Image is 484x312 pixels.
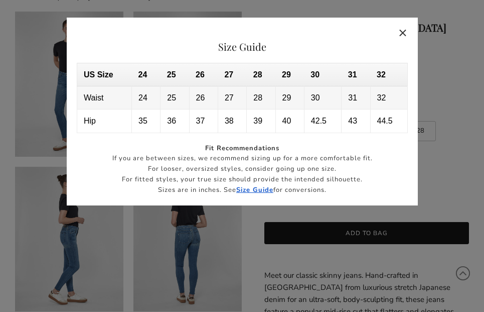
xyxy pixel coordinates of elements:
td: 29 [275,86,304,110]
th: 30 [304,63,341,86]
td: 28 [246,86,275,110]
td: 32 [370,86,407,110]
td: 38 [218,110,246,133]
td: 37 [189,110,218,133]
td: 35 [131,110,160,133]
th: 27 [218,63,246,86]
p: If you are between sizes, we recommend sizing up for a more comfortable fit. [77,153,408,164]
th: 29 [275,63,304,86]
th: US Size [77,63,131,86]
td: 25 [160,86,189,110]
h2: Size Guide [77,41,408,53]
td: 36 [160,110,189,133]
td: 43 [341,110,370,133]
td: 40 [275,110,304,133]
td: 27 [218,86,246,110]
p: For looser, oversized styles, consider going up one size. [77,164,408,174]
th: 25 [160,63,189,86]
th: 26 [189,63,218,86]
td: 42.5 [304,110,341,133]
td: Hip [77,110,131,133]
td: 26 [189,86,218,110]
th: 28 [246,63,275,86]
th: 32 [370,63,407,86]
td: Waist [77,86,131,110]
td: 30 [304,86,341,110]
a: Size Guide [236,185,273,194]
td: 39 [246,110,275,133]
span: Fit Recommendations [205,144,279,153]
td: 31 [341,86,370,110]
p: Sizes are in inches. See for conversions. [77,185,408,195]
p: For fitted styles, your true size should provide the intended silhouette. [77,174,408,185]
th: 31 [341,63,370,86]
th: 24 [131,63,160,86]
td: 44.5 [370,110,407,133]
button: Close [392,21,415,44]
td: 24 [131,86,160,110]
